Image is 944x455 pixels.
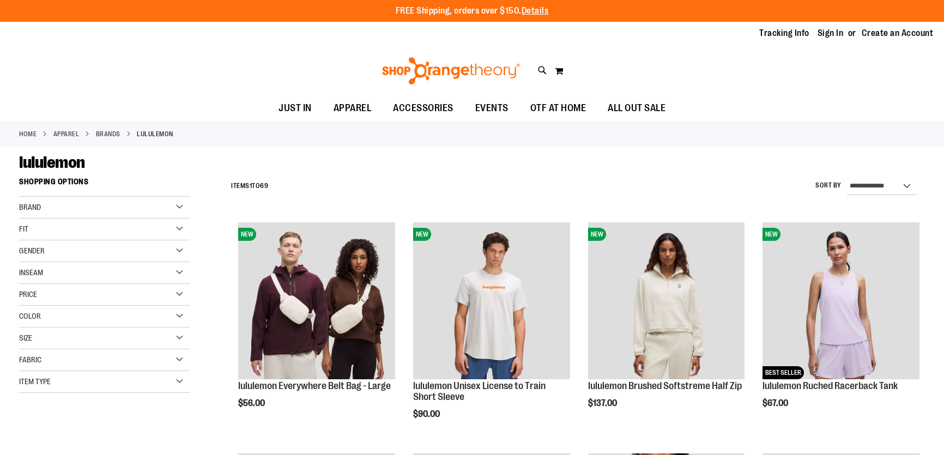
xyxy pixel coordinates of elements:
span: NEW [238,228,256,241]
div: product [757,217,925,436]
span: EVENTS [475,96,509,120]
span: Fabric [19,355,41,364]
img: lululemon Ruched Racerback Tank [763,222,919,379]
a: lululemon Brushed Softstreme Half Zip [588,380,742,391]
div: product [233,217,401,436]
div: product [583,217,751,436]
span: 69 [260,182,268,190]
a: Create an Account [862,27,934,39]
h2: Items to [231,178,268,195]
img: lululemon Everywhere Belt Bag - Large [238,222,395,379]
img: lululemon Brushed Softstreme Half Zip [588,222,745,379]
span: Item Type [19,377,51,386]
span: NEW [413,228,431,241]
a: lululemon Unisex License to Train Short SleeveNEW [413,222,570,381]
span: NEW [763,228,780,241]
a: lululemon Brushed Softstreme Half ZipNEW [588,222,745,381]
span: $90.00 [413,409,441,419]
img: lululemon Unisex License to Train Short Sleeve [413,222,570,379]
a: Details [522,6,549,16]
label: Sort By [815,181,842,190]
span: ACCESSORIES [393,96,453,120]
a: lululemon Unisex License to Train Short Sleeve [413,380,546,402]
span: JUST IN [279,96,312,120]
span: $56.00 [238,398,267,408]
strong: lululemon [137,129,173,139]
span: Inseam [19,268,43,277]
span: APPAREL [334,96,372,120]
img: Shop Orangetheory [380,57,522,84]
a: lululemon Everywhere Belt Bag - Large [238,380,391,391]
span: Size [19,333,32,342]
a: Sign In [818,27,844,39]
a: lululemon Ruched Racerback TankNEWBEST SELLER [763,222,919,381]
span: Price [19,290,37,299]
a: lululemon Ruched Racerback Tank [763,380,898,391]
span: Color [19,312,41,320]
span: NEW [588,228,606,241]
span: Gender [19,246,45,255]
span: Fit [19,225,28,233]
span: Brand [19,203,41,211]
span: lululemon [19,153,85,172]
a: APPAREL [53,129,80,139]
span: ALL OUT SALE [608,96,665,120]
p: FREE Shipping, orders over $150. [396,5,549,17]
a: Home [19,129,37,139]
a: lululemon Everywhere Belt Bag - LargeNEW [238,222,395,381]
div: product [408,217,576,446]
a: Tracking Info [759,27,809,39]
span: $137.00 [588,398,619,408]
span: OTF AT HOME [530,96,586,120]
strong: Shopping Options [19,172,190,197]
span: $67.00 [763,398,790,408]
a: BRANDS [96,129,120,139]
span: BEST SELLER [763,366,804,379]
span: 1 [250,182,252,190]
